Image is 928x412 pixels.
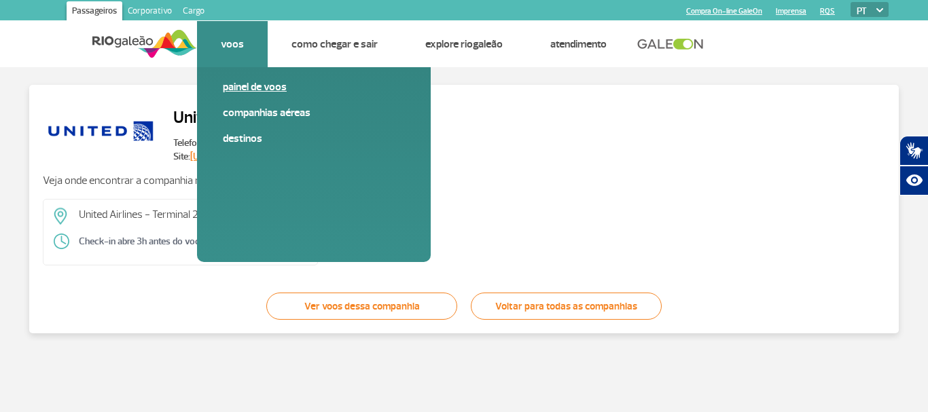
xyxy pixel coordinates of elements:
[266,293,457,320] a: Ver voos dessa companhia
[291,37,378,51] a: Como chegar e sair
[820,7,835,16] a: RQS
[899,166,928,195] button: Abrir recursos assistivos.
[223,131,405,146] a: Destinos
[776,7,806,16] a: Imprensa
[223,79,405,94] a: Painel de voos
[471,293,662,320] a: Voltar para todas as companhias
[177,1,210,23] a: Cargo
[221,37,244,51] a: Voos
[223,105,405,120] a: Companhias Aéreas
[43,98,160,164] img: United Airlines
[686,7,762,16] a: Compra On-line GaleOn
[899,136,928,166] button: Abrir tradutor de língua de sinais.
[190,151,283,162] a: [URL][DOMAIN_NAME]
[79,234,200,248] span: Check-in abre 3h antes do voo
[67,1,122,23] a: Passageiros
[173,150,293,164] span: Site:
[79,207,307,222] p: United Airlines - Terminal 2 - Piso 2 – Embarque
[425,37,503,51] a: Explore RIOgaleão
[173,136,293,150] span: Telefones: [PHONE_NUMBER]
[173,99,293,136] h2: United Airlines
[122,1,177,23] a: Corporativo
[43,173,885,188] p: Veja onde encontrar a companhia no aeroporto:
[550,37,607,51] a: Atendimento
[899,136,928,195] div: Plugin de acessibilidade da Hand Talk.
